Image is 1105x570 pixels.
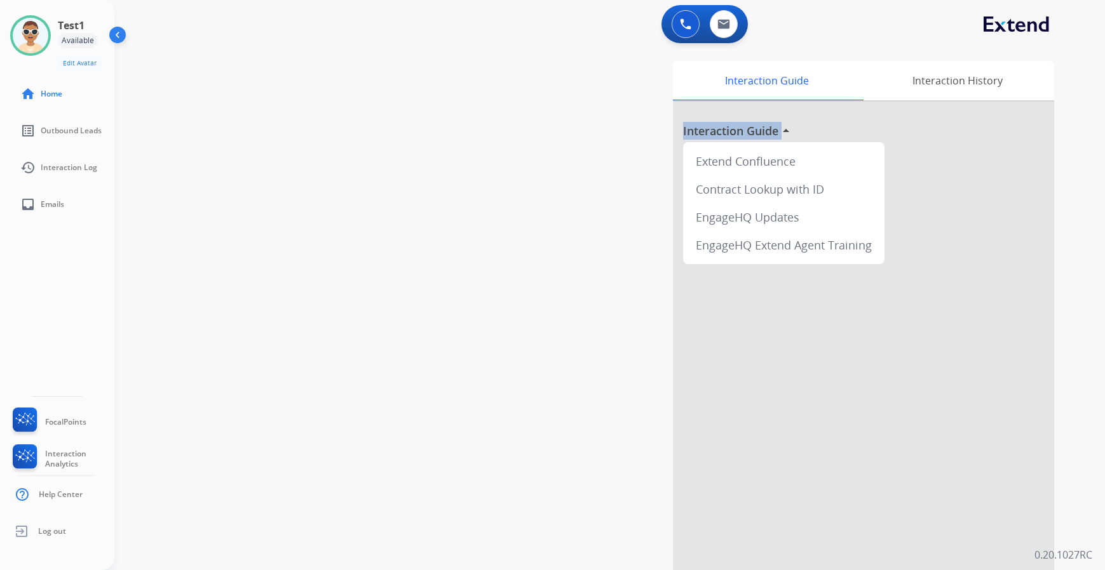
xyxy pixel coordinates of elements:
a: Interaction Analytics [10,444,114,474]
mat-icon: home [20,86,36,102]
div: EngageHQ Updates [688,203,879,231]
div: Available [58,33,98,48]
div: Contract Lookup with ID [688,175,879,203]
img: avatar [13,18,48,53]
span: Interaction Log [41,162,97,173]
mat-icon: history [20,160,36,175]
span: FocalPoints [45,417,86,427]
p: 0.20.1027RC [1034,547,1092,562]
mat-icon: inbox [20,197,36,212]
span: Log out [38,526,66,536]
div: Interaction History [860,61,1054,100]
div: Interaction Guide [673,61,860,100]
span: Help Center [39,489,83,500]
span: Home [41,89,62,99]
div: EngageHQ Extend Agent Training [688,231,879,259]
div: Extend Confluence [688,147,879,175]
a: FocalPoints [10,408,86,437]
mat-icon: list_alt [20,123,36,138]
span: Emails [41,199,64,209]
h3: Test1 [58,18,85,33]
button: Edit Avatar [58,56,102,70]
span: Interaction Analytics [45,449,114,469]
span: Outbound Leads [41,126,102,136]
